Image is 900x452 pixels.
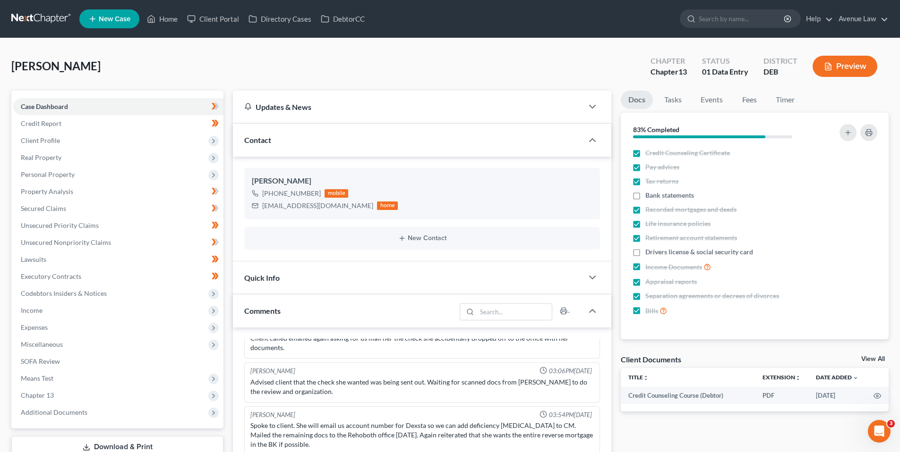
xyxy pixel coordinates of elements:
[755,387,808,404] td: PDF
[13,217,223,234] a: Unsecured Priority Claims
[621,354,681,364] div: Client Documents
[21,357,60,365] span: SOFA Review
[21,170,75,178] span: Personal Property
[678,67,687,76] span: 13
[801,10,833,27] a: Help
[21,408,87,416] span: Additional Documents
[657,91,689,109] a: Tasks
[549,367,592,376] span: 03:06PM[DATE]
[645,233,737,243] span: Retirement account statements
[702,56,748,67] div: Status
[244,135,271,144] span: Contact
[21,102,68,110] span: Case Dashboard
[13,353,223,370] a: SOFA Review
[21,221,99,229] span: Unsecured Priority Claims
[813,56,877,77] button: Preview
[549,410,592,419] span: 03:54PM[DATE]
[887,420,895,427] span: 3
[13,251,223,268] a: Lawsuits
[645,219,711,228] span: Life insurance policies
[699,10,785,27] input: Search by name...
[645,148,730,158] span: Credit Counseling Certificate
[244,10,316,27] a: Directory Cases
[21,391,54,399] span: Chapter 13
[645,205,737,214] span: Recorded mortgages and deeds
[244,273,280,282] span: Quick Info
[99,16,130,23] span: New Case
[645,262,702,272] span: Income Documents
[244,102,572,112] div: Updates & News
[834,10,888,27] a: Avenue Law
[182,10,244,27] a: Client Portal
[13,183,223,200] a: Property Analysis
[768,91,802,109] a: Timer
[645,247,753,257] span: Drivers license & social security card
[645,306,658,316] span: Bills
[13,115,223,132] a: Credit Report
[21,187,73,195] span: Property Analysis
[734,91,764,109] a: Fees
[250,367,295,376] div: [PERSON_NAME]
[645,176,678,186] span: Tax returns
[250,377,594,396] div: Advised client that the check she wanted was being sent out. Waiting for scanned docs from [PERSO...
[316,10,369,27] a: DebtorCC
[377,201,398,210] div: home
[21,340,63,348] span: Miscellaneous
[21,289,107,297] span: Codebtors Insiders & Notices
[21,323,48,331] span: Expenses
[621,387,755,404] td: Credit Counseling Course (Debtor)
[13,98,223,115] a: Case Dashboard
[11,59,101,73] span: [PERSON_NAME]
[702,67,748,77] div: 01 Data Entry
[645,191,694,200] span: Bank statements
[643,375,649,381] i: unfold_more
[262,189,321,198] div: [PHONE_NUMBER]
[250,421,594,449] div: Spoke to client. She will email us account number for Dexsta so we can add deficiency [MEDICAL_DA...
[21,374,53,382] span: Means Test
[795,375,801,381] i: unfold_more
[13,200,223,217] a: Secured Claims
[861,356,885,362] a: View All
[21,255,46,263] span: Lawsuits
[252,234,592,242] button: New Contact
[808,387,866,404] td: [DATE]
[763,67,797,77] div: DEB
[21,119,61,127] span: Credit Report
[853,375,858,381] i: expand_more
[252,176,592,187] div: [PERSON_NAME]
[21,136,60,144] span: Client Profile
[477,304,552,320] input: Search...
[628,374,649,381] a: Titleunfold_more
[763,374,801,381] a: Extensionunfold_more
[21,306,43,314] span: Income
[21,204,66,212] span: Secured Claims
[13,234,223,251] a: Unsecured Nonpriority Claims
[645,291,779,301] span: Separation agreements or decrees of divorces
[142,10,182,27] a: Home
[868,420,891,443] iframe: Intercom live chat
[816,374,858,381] a: Date Added expand_more
[651,67,687,77] div: Chapter
[645,277,697,286] span: Appraisal reports
[250,334,594,352] div: Client called emailed again asking for us mail her the check she accidentally dropped off to the ...
[21,238,111,246] span: Unsecured Nonpriority Claims
[621,91,653,109] a: Docs
[763,56,797,67] div: District
[21,272,81,280] span: Executory Contracts
[21,153,61,161] span: Real Property
[250,410,295,419] div: [PERSON_NAME]
[325,189,348,198] div: mobile
[13,268,223,285] a: Executory Contracts
[693,91,730,109] a: Events
[262,201,373,210] div: [EMAIL_ADDRESS][DOMAIN_NAME]
[244,306,281,315] span: Comments
[633,126,679,134] strong: 83% Completed
[651,56,687,67] div: Chapter
[645,162,679,172] span: Pay advices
